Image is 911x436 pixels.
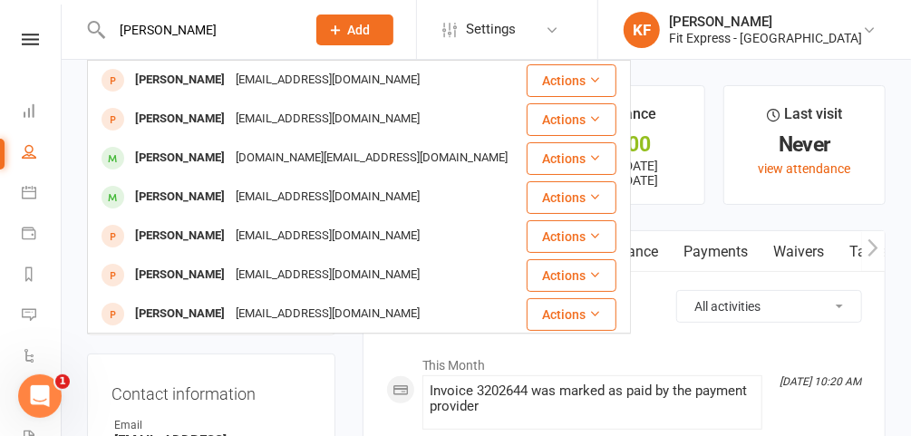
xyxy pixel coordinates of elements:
a: view attendance [758,161,850,176]
div: [EMAIL_ADDRESS][DOMAIN_NAME] [230,301,425,327]
iframe: Intercom live chat [18,374,62,418]
button: Actions [527,220,616,253]
div: [EMAIL_ADDRESS][DOMAIN_NAME] [230,106,425,132]
button: Actions [527,64,616,97]
div: [DOMAIN_NAME][EMAIL_ADDRESS][DOMAIN_NAME] [230,145,513,171]
i: [DATE] 10:20 AM [780,375,861,388]
div: Fit Express - [GEOGRAPHIC_DATA] [669,30,862,46]
a: Calendar [22,174,63,215]
a: Payments [672,231,761,273]
span: Settings [466,9,516,50]
div: [PERSON_NAME] [130,145,230,171]
div: [PERSON_NAME] [130,67,230,93]
li: This Month [386,346,862,375]
input: Search... [106,17,293,43]
a: Payments [22,215,63,256]
button: Actions [527,103,616,136]
div: [PERSON_NAME] [130,184,230,210]
div: [PERSON_NAME] [130,106,230,132]
button: Actions [527,298,616,331]
div: [EMAIL_ADDRESS][DOMAIN_NAME] [230,223,425,249]
div: [PERSON_NAME] [130,262,230,288]
a: Reports [22,256,63,296]
div: [PERSON_NAME] [130,223,230,249]
button: Actions [527,181,616,214]
div: [EMAIL_ADDRESS][DOMAIN_NAME] [230,262,425,288]
span: 1 [55,374,70,389]
button: Actions [527,259,616,292]
h3: Contact information [111,378,311,403]
div: [EMAIL_ADDRESS][DOMAIN_NAME] [230,184,425,210]
button: Actions [527,142,616,175]
div: KF [624,12,660,48]
a: People [22,133,63,174]
div: [EMAIL_ADDRESS][DOMAIN_NAME] [230,67,425,93]
a: Dashboard [22,92,63,133]
div: Never [741,135,868,154]
div: [PERSON_NAME] [130,301,230,327]
div: [PERSON_NAME] [669,14,862,30]
button: Add [316,15,393,45]
div: Invoice 3202644 was marked as paid by the payment provider [431,383,754,414]
span: Add [348,23,371,37]
div: Email [114,417,311,434]
a: Tasks [838,231,901,273]
a: Waivers [761,231,838,273]
div: Last visit [767,102,842,135]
